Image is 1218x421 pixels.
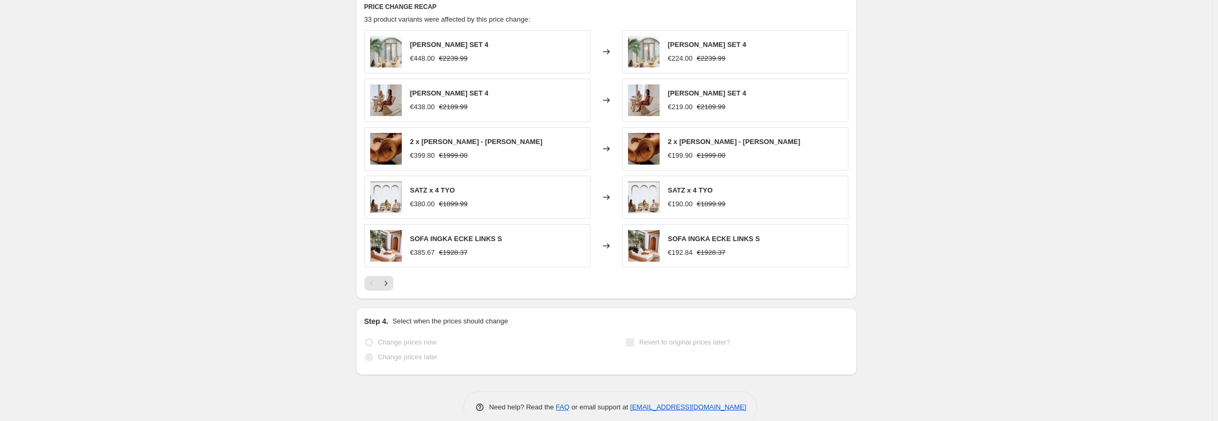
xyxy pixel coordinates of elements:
strike: €1928.37 [697,247,726,258]
strike: €2239.99 [439,53,468,64]
div: €438.00 [410,102,435,112]
strike: €2239.99 [697,53,726,64]
span: [PERSON_NAME] SET 4 [668,41,747,49]
span: [PERSON_NAME] SET 4 [410,89,489,97]
strike: €1999.00 [439,150,468,161]
img: 701c9d867f21a48e6ca3295560094fa4_80x.jpg [370,181,402,213]
strike: €2189.99 [697,102,726,112]
div: €219.00 [668,102,693,112]
span: 2 x [PERSON_NAME] - [PERSON_NAME] [668,138,800,146]
div: €190.00 [668,199,693,209]
span: 2 x [PERSON_NAME] - [PERSON_NAME] [410,138,543,146]
h6: PRICE CHANGE RECAP [364,3,848,11]
strike: €1899.99 [439,199,468,209]
p: Select when the prices should change [392,316,508,327]
nav: Pagination [364,276,393,291]
img: 701c9d867f21a48e6ca3295560094fa4_80x.jpg [628,181,660,213]
img: cccedeaea3a09b3ebe34f0f23d81831c_80x.jpg [628,133,660,165]
span: 33 product variants were affected by this price change: [364,15,530,23]
a: [EMAIL_ADDRESS][DOMAIN_NAME] [630,403,746,411]
strike: €2189.99 [439,102,468,112]
img: cccedeaea3a09b3ebe34f0f23d81831c_80x.jpg [370,133,402,165]
span: SATZ x 4 TYO [668,186,713,194]
img: 635e6412b2cf0deb6ca9a8f084a9c398_80x.jpg [370,36,402,68]
span: [PERSON_NAME] SET 4 [410,41,489,49]
span: SATZ x 4 TYO [410,186,455,194]
span: [PERSON_NAME] SET 4 [668,89,747,97]
div: €199.90 [668,150,693,161]
h2: Step 4. [364,316,389,327]
div: €192.84 [668,247,693,258]
img: 635e6412b2cf0deb6ca9a8f084a9c398_80x.jpg [628,36,660,68]
span: SOFA INGKA ECKE LINKS S [410,235,502,243]
img: 48d8565f818cc7251db0ba26aa25bb05_80x.jpg [628,230,660,262]
img: 48d8565f818cc7251db0ba26aa25bb05_80x.jpg [370,230,402,262]
span: Revert to original prices later? [639,338,730,346]
div: €385.67 [410,247,435,258]
div: €380.00 [410,199,435,209]
span: SOFA INGKA ECKE LINKS S [668,235,760,243]
strike: €1999.00 [697,150,726,161]
img: 15b8f628abd278b9e76d3f07e8217ba8_80x.jpg [628,84,660,116]
button: Next [379,276,393,291]
img: 15b8f628abd278b9e76d3f07e8217ba8_80x.jpg [370,84,402,116]
span: Change prices later [378,353,438,361]
strike: €1899.99 [697,199,726,209]
strike: €1928.37 [439,247,468,258]
div: €448.00 [410,53,435,64]
span: or email support at [569,403,630,411]
a: FAQ [556,403,569,411]
span: Need help? Read the [489,403,556,411]
div: €224.00 [668,53,693,64]
span: Change prices now [378,338,437,346]
div: €399.80 [410,150,435,161]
